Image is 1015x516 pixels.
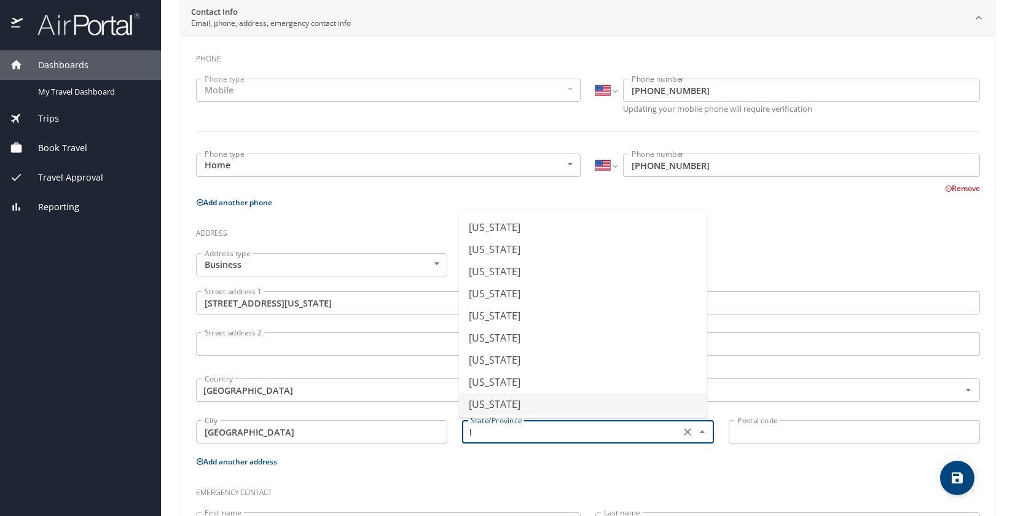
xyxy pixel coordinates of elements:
span: Travel Approval [23,171,103,184]
button: Remove [945,183,980,193]
button: Open [961,383,976,397]
button: Add another phone [196,197,272,208]
li: [US_STATE] [459,393,707,415]
li: [US_STATE] [459,238,707,260]
h3: Address [196,220,980,241]
li: [US_STATE] [459,415,707,437]
button: Clear [679,423,696,440]
li: [US_STATE] [459,283,707,305]
p: Email, phone, address, emergency contact info [191,18,351,29]
h3: Phone [196,45,980,66]
span: Reporting [23,200,79,214]
div: Business [196,253,447,276]
span: Dashboards [23,58,88,72]
div: Mobile [196,79,581,102]
li: [US_STATE] [459,216,707,238]
li: [US_STATE] [459,260,707,283]
h2: Contact Info [191,6,351,18]
button: Close [695,424,710,439]
img: airportal-logo.png [24,12,139,36]
p: Updating your mobile phone will require verification [623,105,980,113]
img: icon-airportal.png [11,12,24,36]
li: [US_STATE] [459,305,707,327]
span: My Travel Dashboard [38,86,146,98]
button: Add another address [196,456,277,467]
span: Trips [23,112,59,125]
span: Book Travel [23,141,87,155]
li: [US_STATE] [459,349,707,371]
div: Home [196,154,581,177]
li: [US_STATE] [459,327,707,349]
button: save [940,461,974,495]
h3: Emergency contact [196,479,980,500]
li: [US_STATE] [459,371,707,393]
